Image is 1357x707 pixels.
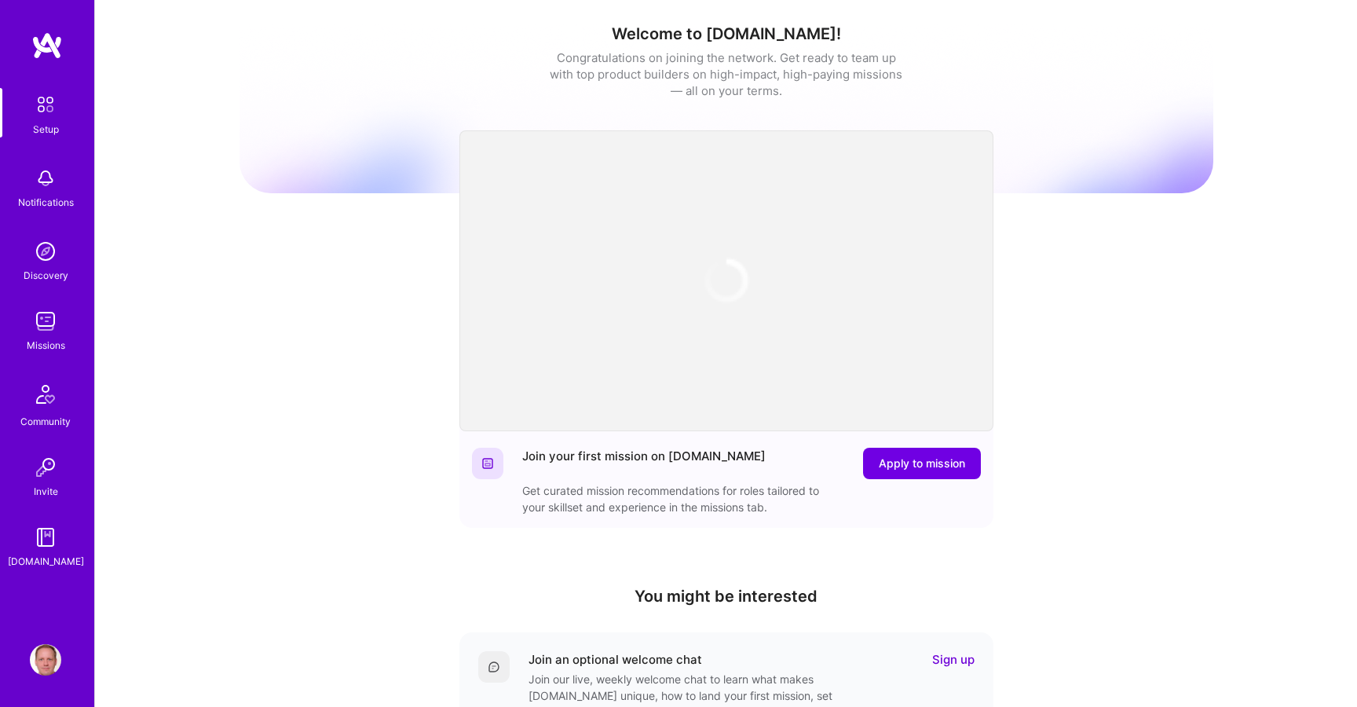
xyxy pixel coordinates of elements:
img: Community [27,375,64,413]
img: logo [31,31,63,60]
div: Community [20,413,71,430]
img: User Avatar [30,644,61,676]
img: bell [30,163,61,194]
div: Discovery [24,267,68,284]
span: Apply to mission [879,456,965,471]
iframe: video [459,130,993,431]
img: loading [697,251,756,310]
h1: Welcome to [DOMAIN_NAME]! [240,24,1213,43]
div: Invite [34,483,58,500]
div: [DOMAIN_NAME] [8,553,84,570]
img: setup [29,88,62,121]
button: Apply to mission [863,448,981,479]
div: Notifications [18,194,74,211]
img: teamwork [30,306,61,337]
a: User Avatar [26,644,65,676]
img: Invite [30,452,61,483]
div: Missions [27,337,65,353]
a: Sign up [932,651,975,668]
img: Comment [488,661,500,673]
img: discovery [30,236,61,267]
img: Website [481,457,494,470]
img: guide book [30,522,61,553]
div: Congratulations on joining the network. Get ready to team up with top product builders on high-im... [550,49,903,99]
h4: You might be interested [459,587,993,606]
div: Get curated mission recommendations for roles tailored to your skillset and experience in the mis... [522,482,836,515]
div: Join your first mission on [DOMAIN_NAME] [522,448,766,479]
div: Join an optional welcome chat [529,651,702,668]
div: Setup [33,121,59,137]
